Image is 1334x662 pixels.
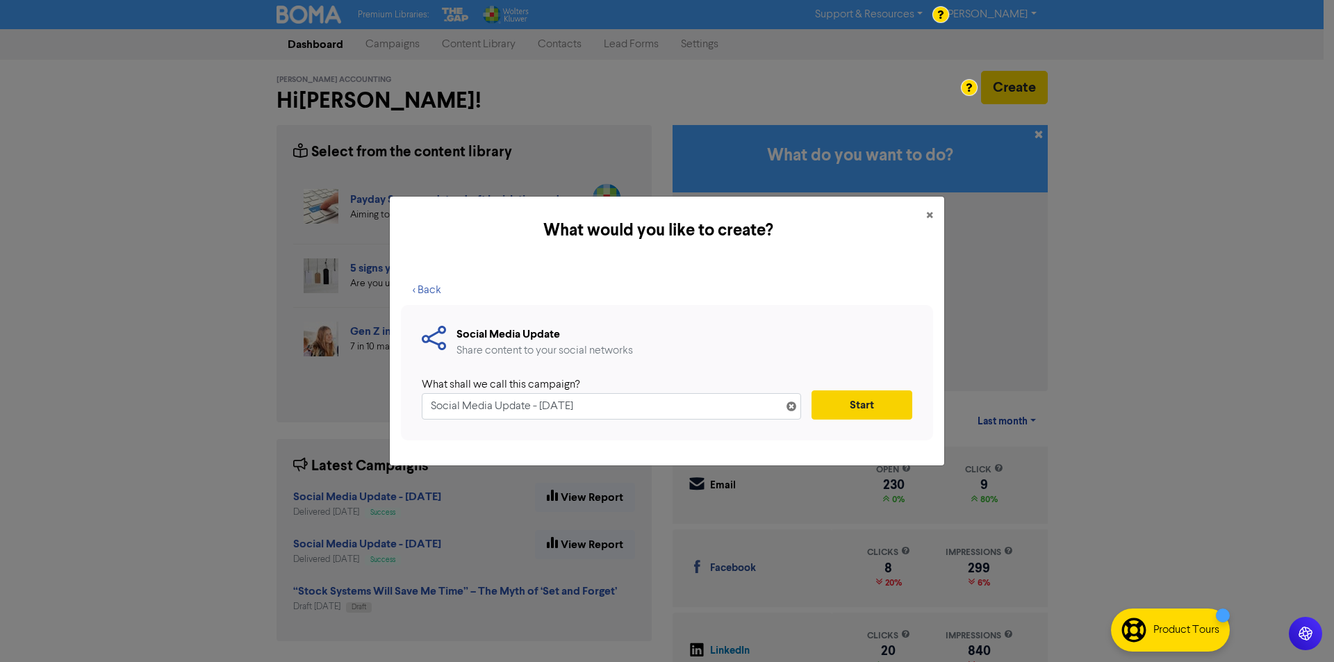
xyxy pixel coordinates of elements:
div: Social Media Update [456,326,633,342]
iframe: Chat Widget [1265,595,1334,662]
button: < Back [401,276,453,305]
div: What shall we call this campaign? [422,376,791,393]
h5: What would you like to create? [401,218,915,243]
button: Start [812,390,912,420]
span: × [926,206,933,226]
button: Close [915,197,944,235]
div: Share content to your social networks [456,342,633,359]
